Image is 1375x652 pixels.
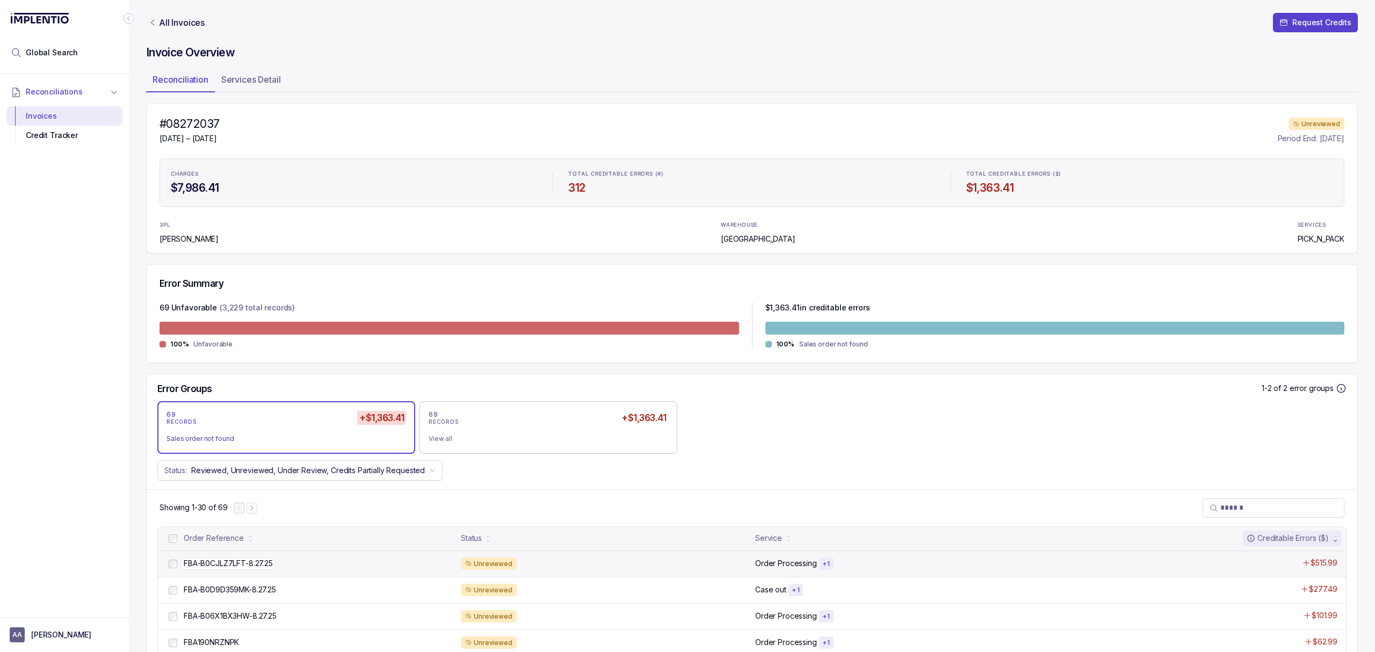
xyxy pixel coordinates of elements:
p: TOTAL CREDITABLE ERRORS (#) [568,171,664,177]
p: $ 1,363.41 in creditable errors [765,302,870,315]
p: FBA190NRZNPK [184,637,239,648]
input: checkbox-checkbox [169,639,177,647]
p: All Invoices [159,17,205,28]
p: Case out [755,584,786,595]
li: Tab Services Detail [215,71,287,92]
div: Collapse Icon [122,12,135,25]
p: TOTAL CREDITABLE ERRORS ($) [966,171,1062,177]
p: FBA-B06X1BX3HW-8.27.25 [184,611,277,621]
p: 3PL [160,222,187,228]
h5: Error Summary [160,278,223,289]
p: Services Detail [221,73,281,86]
input: checkbox-checkbox [169,534,177,543]
p: $101.99 [1312,610,1337,621]
ul: Tab Group [146,71,1358,92]
h4: $1,363.41 [966,180,1333,195]
div: View all [429,433,660,444]
p: RECORDS [429,419,459,425]
p: 1-2 of 2 [1262,383,1290,394]
p: $277.49 [1309,584,1337,595]
p: Showing 1-30 of 69 [160,502,227,513]
p: RECORDS [167,419,197,425]
h4: $7,986.41 [171,180,538,195]
p: 69 [429,410,438,419]
p: $515.99 [1311,557,1337,568]
li: Statistic TOTAL CREDITABLE ERRORS (#) [562,163,942,202]
p: Order Processing [755,637,817,648]
p: + 1 [822,639,830,647]
p: 69 Unfavorable [160,302,217,315]
h5: +$1,363.41 [619,411,668,425]
li: Statistic CHARGES [164,163,544,202]
h4: 312 [568,180,935,195]
p: Sales order not found [799,339,867,350]
input: checkbox-checkbox [169,612,177,621]
p: [PERSON_NAME] [160,234,219,244]
p: Reconciliation [153,73,208,86]
div: Unreviewed [1289,118,1344,131]
p: + 1 [822,560,830,568]
p: + 1 [792,586,800,595]
p: + 1 [822,612,830,621]
p: Unfavorable [193,339,233,350]
p: Period End: [DATE] [1278,133,1344,144]
h4: Invoice Overview [146,45,1358,60]
button: Next Page [247,503,257,513]
h4: #08272037 [160,117,219,132]
div: Unreviewed [461,636,517,649]
h5: Error Groups [157,383,212,395]
p: $62.99 [1313,636,1337,647]
li: Tab Reconciliation [146,71,215,92]
li: Statistic TOTAL CREDITABLE ERRORS ($) [960,163,1340,202]
p: FBA-B0CJLZ7LFT-8.27.25 [181,557,276,569]
p: WAREHOUSE [721,222,758,228]
div: Creditable Errors ($) [1247,533,1329,544]
input: checkbox-checkbox [169,560,177,568]
p: 100% [170,340,189,349]
div: Status [461,533,482,544]
div: Unreviewed [461,584,517,597]
p: CHARGES [171,171,199,177]
div: Service [755,533,782,544]
p: [GEOGRAPHIC_DATA] [721,234,795,244]
div: Invoices [15,106,114,126]
div: Credit Tracker [15,126,114,145]
div: Reconciliations [6,104,122,148]
p: [PERSON_NAME] [31,629,91,640]
div: Order Reference [184,533,244,544]
ul: Statistic Highlights [160,158,1344,207]
button: Request Credits [1273,13,1358,32]
button: Status:Reviewed, Unreviewed, Under Review, Credits Partially Requested [157,460,443,481]
span: Reconciliations [26,86,83,97]
p: Order Processing [755,611,817,621]
button: User initials[PERSON_NAME] [10,627,119,642]
div: Remaining page entries [160,502,227,513]
h5: +$1,363.41 [357,411,406,425]
span: Global Search [26,47,78,58]
p: 69 [167,410,176,419]
div: Sales order not found [167,433,397,444]
div: Unreviewed [461,610,517,623]
p: Request Credits [1292,17,1351,28]
p: Order Processing [755,558,817,569]
p: 100% [776,340,795,349]
a: Link All Invoices [146,17,207,28]
p: Status: [164,465,187,476]
p: [DATE] – [DATE] [160,133,219,144]
span: User initials [10,627,25,642]
p: FBA-B0D9D359MK-8.27.25 [184,584,276,595]
p: PICK_N_PACK [1298,234,1344,244]
p: error groups [1290,383,1334,394]
p: Reviewed, Unreviewed, Under Review, Credits Partially Requested [191,465,425,476]
button: Reconciliations [6,80,122,104]
p: (3,229 total records) [220,302,295,315]
div: Unreviewed [461,557,517,570]
input: checkbox-checkbox [169,586,177,595]
p: SERVICES [1298,222,1326,228]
